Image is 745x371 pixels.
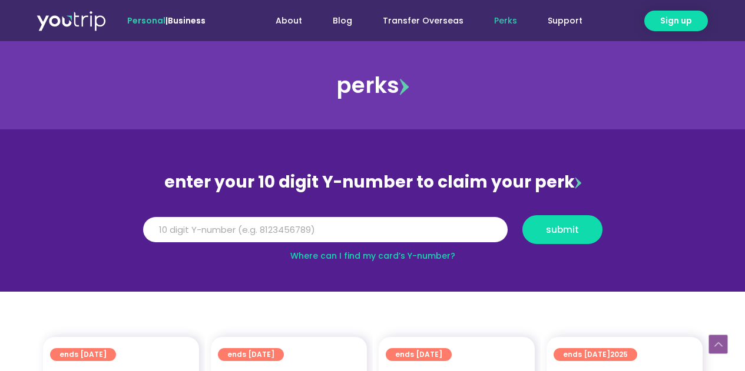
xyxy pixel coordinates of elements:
[395,348,442,361] span: ends [DATE]
[218,348,284,361] a: ends [DATE]
[290,250,455,262] a: Where can I find my card’s Y-number?
[227,348,274,361] span: ends [DATE]
[660,15,692,27] span: Sign up
[168,15,206,26] a: Business
[563,348,628,361] span: ends [DATE]
[50,348,116,361] a: ends [DATE]
[317,10,367,32] a: Blog
[143,215,602,253] form: Y Number
[644,11,708,31] a: Sign up
[610,349,628,359] span: 2025
[554,348,637,361] a: ends [DATE]2025
[260,10,317,32] a: About
[143,217,508,243] input: 10 digit Y-number (e.g. 8123456789)
[137,167,608,198] div: enter your 10 digit Y-number to claim your perk
[546,225,579,234] span: submit
[522,215,602,244] button: submit
[386,348,452,361] a: ends [DATE]
[127,15,165,26] span: Personal
[127,15,206,26] span: |
[532,10,598,32] a: Support
[237,10,598,32] nav: Menu
[367,10,479,32] a: Transfer Overseas
[59,348,107,361] span: ends [DATE]
[479,10,532,32] a: Perks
